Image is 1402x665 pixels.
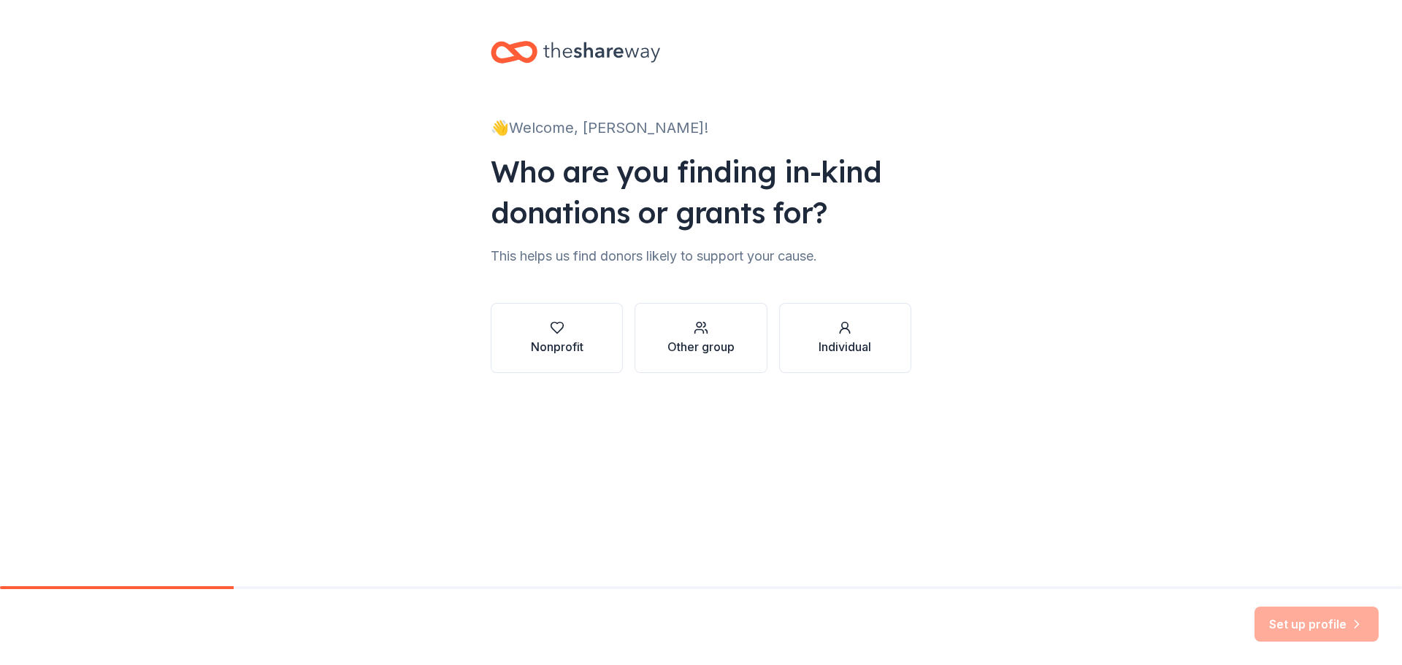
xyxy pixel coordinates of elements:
div: Who are you finding in-kind donations or grants for? [491,151,911,233]
div: Individual [819,338,871,355]
div: 👋 Welcome, [PERSON_NAME]! [491,116,911,139]
button: Individual [779,303,911,373]
button: Nonprofit [491,303,623,373]
div: Nonprofit [531,338,583,355]
div: Other group [667,338,735,355]
button: Other group [635,303,767,373]
div: This helps us find donors likely to support your cause. [491,245,911,268]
